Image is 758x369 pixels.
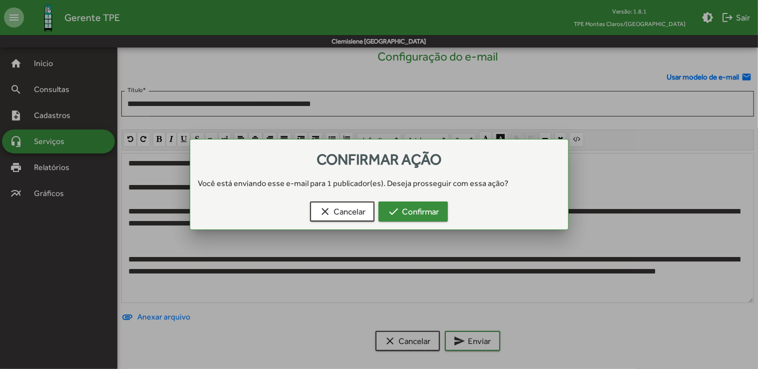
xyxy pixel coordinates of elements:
mat-icon: check [387,205,399,217]
span: Confirmar [387,202,439,220]
span: Confirmar ação [317,150,441,168]
button: Confirmar [379,201,448,221]
span: Cancelar [319,202,366,220]
mat-icon: clear [319,205,331,217]
button: Cancelar [310,201,375,221]
div: Você está enviando esse e-mail para 1 publicador(es). Deseja prosseguir com essa ação? [190,177,568,189]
